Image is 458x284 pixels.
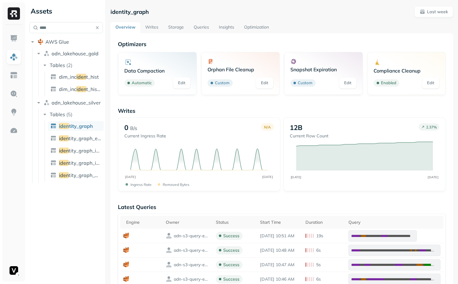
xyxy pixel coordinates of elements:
span: adn_lakehouse_gold [52,50,99,57]
img: Optimization [10,127,18,135]
p: success [223,262,239,268]
button: Last week [414,6,453,17]
img: Query Explorer [10,90,18,98]
span: Tables [50,62,65,68]
img: owner [166,233,172,239]
p: adn-s3-query-engine [174,262,210,268]
span: tity_graph_ids_with_van_id [69,160,131,166]
div: Start Time [260,219,299,225]
p: Current Ingress Rate [124,133,166,139]
span: dim_inc [59,74,76,80]
p: adn-s3-query-engine [174,276,210,282]
a: Writes [140,22,163,33]
div: Owner [166,219,210,225]
a: dim_incident_histf3593449bb20855d8e58927f2378b515970879a2 [48,84,104,94]
img: namespace [44,50,50,57]
p: identity_graph [111,8,149,15]
p: adn-s3-query-engine [174,247,210,253]
a: Optimization [239,22,274,33]
span: iden [59,160,69,166]
p: ( 5 ) [66,111,72,117]
p: Sep 1, 2025 10:51 AM [260,233,299,239]
img: Asset Explorer [10,71,18,79]
a: Queries [189,22,214,33]
img: owner [166,247,172,253]
img: Ryft [8,7,20,20]
p: N/A [264,125,271,129]
a: Edit [173,77,190,89]
tspan: [DATE] [428,175,438,179]
p: ( 2 ) [66,62,72,68]
div: Status [216,219,254,225]
p: success [223,276,239,282]
p: B/s [130,124,137,132]
a: Edit [422,77,439,89]
span: t_hist [86,74,99,80]
img: table [50,86,56,92]
p: Snapshot Expiration [290,66,356,73]
span: iden [76,74,86,80]
p: Automatic [132,80,152,86]
p: 19s [316,233,323,239]
button: AWS Glue [29,37,103,47]
p: 2.37 % [426,125,437,129]
a: Storage [163,22,189,33]
p: 12B [290,123,302,132]
span: iden [59,135,69,141]
img: table [50,148,56,154]
div: Assets [29,6,103,16]
p: Aug 29, 2025 10:48 AM [260,247,299,253]
p: Compliance Cleanup [374,68,439,74]
span: tity_graph_exploded [69,135,116,141]
p: Removed bytes [163,182,189,187]
div: Engine [126,219,160,225]
img: table [50,135,56,141]
div: Query [348,219,441,225]
p: Latest Queries [118,203,446,211]
span: iden [59,123,69,129]
a: Edit [339,77,356,89]
p: Aug 29, 2025 10:46 AM [260,276,299,282]
p: Ingress Rate [130,182,152,187]
span: iden [59,148,69,154]
p: adn-s3-query-engine [174,233,210,239]
img: root [37,39,44,45]
button: adn_lakehouse_gold [36,49,103,58]
p: success [223,233,239,239]
img: table [50,160,56,166]
p: Optimizers [118,41,446,48]
p: Writes [118,107,446,114]
a: Insights [214,22,239,33]
img: table [50,123,56,129]
button: adn_lakehouse_silver [36,98,103,108]
button: Tables(5) [42,109,103,119]
img: namespace [44,100,50,106]
img: owner [166,276,172,282]
p: Custom [215,80,230,86]
a: Edit [256,77,273,89]
p: 6s [316,276,321,282]
p: Aug 29, 2025 10:47 AM [260,262,299,268]
a: identity_graph_with_van_id [48,170,104,180]
p: Orphan File Cleanup [208,66,273,73]
span: tity_graph [69,123,93,129]
span: iden [76,86,86,92]
span: tity_graph_ids [69,148,102,154]
span: Tables [50,111,65,117]
a: identity_graph_exploded [48,133,104,143]
p: Enabled [381,80,396,86]
p: 0 [124,123,128,132]
span: tity_graph_with_van_id [69,172,122,178]
img: Voodoo [10,266,18,275]
tspan: [DATE] [262,175,273,179]
img: table [50,74,56,80]
tspan: [DATE] [291,175,301,179]
p: Custom [298,80,312,86]
p: 6s [316,247,321,253]
button: Tables(2) [42,60,103,70]
p: 5s [316,262,321,268]
div: Duration [305,219,342,225]
a: identity_graph_ids [48,146,104,156]
a: Overview [111,22,140,33]
p: Last week [427,9,448,15]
